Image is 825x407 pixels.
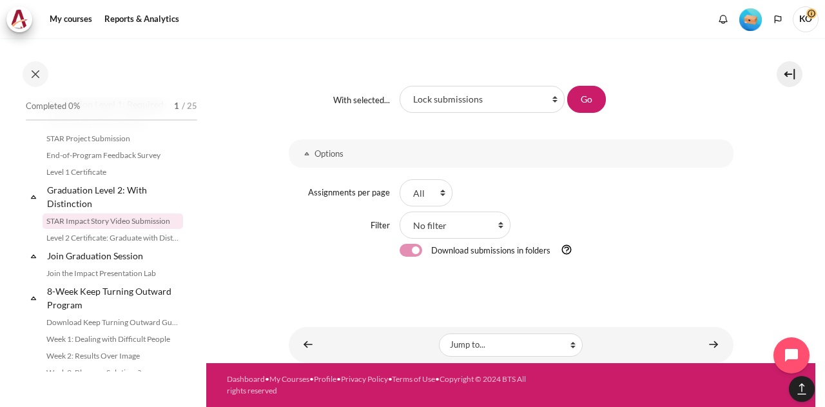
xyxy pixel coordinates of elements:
[27,250,40,263] span: Collapse
[43,266,183,281] a: Join the Impact Presentation Lab
[789,376,815,402] button: [[backtotopbutton]]
[43,131,183,146] a: STAR Project Submission
[227,373,532,397] div: • • • • •
[392,374,435,384] a: Terms of Use
[371,220,390,230] label: Filter
[561,244,572,255] img: Help with Download submissions in folders
[182,100,197,113] span: / 25
[739,7,762,31] div: Level #1
[567,86,606,113] input: Go
[227,374,526,395] a: Copyright © 2024 BTS All rights reserved
[314,374,336,384] a: Profile
[295,332,321,357] a: ◄ Level 1 Certificate
[793,6,819,32] a: User menu
[431,244,581,257] label: Download submissions in folders
[43,148,183,163] a: End-of-Program Feedback Survey
[43,315,183,330] a: Download Keep Turning Outward Guide
[558,244,575,255] a: Help
[43,348,183,364] a: Week 2: Results Over Image
[27,292,40,304] span: Collapse
[100,6,184,32] a: Reports & Analytics
[43,213,183,229] a: STAR Impact Story Video Submission
[6,6,39,32] a: Architeck Architeck
[26,100,80,113] span: Completed 0%
[43,164,183,180] a: Level 1 Certificate
[45,247,183,264] a: Join Graduation Session
[341,374,388,384] a: Privacy Policy
[27,190,40,203] span: Collapse
[333,94,390,107] label: With selected...
[701,332,726,357] a: Level 2 Certificate: Graduate with Distinction ►
[227,374,265,384] a: Dashboard
[315,148,708,159] h3: Options
[43,332,183,347] a: Week 1: Dealing with Difficult People
[10,10,28,29] img: Architeck
[739,8,762,31] img: Level #1
[26,97,197,134] a: Completed 0% 1 / 25
[43,230,183,246] a: Level 2 Certificate: Graduate with Distinction
[45,6,97,32] a: My courses
[308,187,390,197] label: Assignments per page
[45,181,183,212] a: Graduation Level 2: With Distinction
[174,100,179,113] span: 1
[793,6,819,32] span: KO
[768,10,788,29] button: Languages
[713,10,733,29] div: Show notification window with no new notifications
[269,374,309,384] a: My Courses
[734,7,767,31] a: Level #1
[43,365,183,381] a: Week 3: Blame or Solutions?
[45,283,183,313] a: 8-Week Keep Turning Outward Program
